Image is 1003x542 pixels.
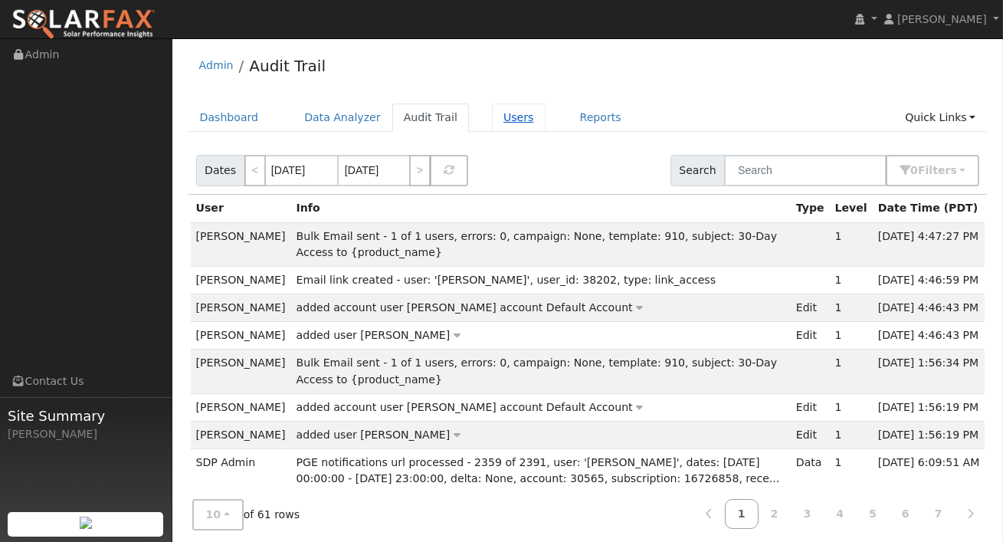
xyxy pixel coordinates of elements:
button: 0Filters [886,155,979,186]
td: [DATE] 1:56:19 PM [873,393,985,421]
td: [PERSON_NAME] [191,294,291,322]
td: Data [791,449,830,493]
a: 1 [725,499,759,529]
a: Reports [569,103,633,132]
span: Bulk Email sent - 1 of 1 users, errors: 0, campaign: None, template: 910, subject: 30-Day Access ... [297,356,778,385]
a: 6 [889,499,923,529]
span: added user [PERSON_NAME] [297,429,451,441]
td: [PERSON_NAME] [191,421,291,448]
td: 1 [830,294,873,322]
span: s [950,164,956,176]
a: Admin [199,59,234,71]
td: 1 [830,421,873,448]
td: Edit [791,294,830,322]
span: Search [670,155,725,186]
td: [DATE] 4:46:43 PM [873,294,985,322]
span: PGE notifications url processed - 2359 of 2391, user: '[PERSON_NAME]', dates: [DATE] 00:00:00 - [... [297,456,780,485]
td: 1 [830,266,873,294]
span: Dates [196,155,245,186]
td: SDP Admin [191,449,291,493]
a: 2 [758,499,792,529]
a: Users [492,103,546,132]
img: SolarFax [11,8,156,41]
div: Date Time (PDT) [878,200,980,216]
a: < [244,155,266,186]
button: 10 [192,499,244,531]
td: 1 [830,449,873,493]
button: Refresh [430,155,468,186]
span: added account user [PERSON_NAME] account Default Account [297,401,633,413]
span: added account user [PERSON_NAME] account Default Account [297,301,633,314]
td: Edit [791,421,830,448]
td: Edit [791,393,830,421]
a: Data Analyzer [293,103,392,132]
a: 7 [922,499,955,529]
a: 3 [790,499,824,529]
div: [PERSON_NAME] [8,426,164,442]
a: Audit Trail [249,57,326,75]
td: [DATE] 4:46:59 PM [873,266,985,294]
a: Dashboard [188,103,270,132]
td: [DATE] 4:46:43 PM [873,322,985,350]
a: > [409,155,431,186]
td: 1 [830,393,873,421]
td: 1 [830,350,873,393]
div: Level [835,200,867,216]
span: added user [PERSON_NAME] [297,329,451,341]
a: 5 [856,499,890,529]
div: User [196,200,286,216]
span: Bulk Email sent - 1 of 1 users, errors: 0, campaign: None, template: 910, subject: 30-Day Access ... [297,230,778,258]
td: [DATE] 6:09:51 AM [873,449,985,493]
td: [PERSON_NAME] [191,350,291,393]
img: retrieve [80,517,92,529]
span: [PERSON_NAME] [897,13,987,25]
div: Type [796,200,824,216]
td: Edit [791,322,830,350]
input: Search [724,155,887,186]
a: 4 [823,499,857,529]
a: Quick Links [893,103,987,132]
td: 1 [830,322,873,350]
td: [PERSON_NAME] [191,322,291,350]
td: [PERSON_NAME] [191,222,291,266]
td: [DATE] 1:56:19 PM [873,421,985,448]
td: [DATE] 4:47:27 PM [873,222,985,266]
span: Email link created - user: '[PERSON_NAME]', user_id: 38202, type: link_access [297,274,716,286]
td: 1 [830,222,873,266]
td: [DATE] 1:56:34 PM [873,350,985,393]
div: Info [297,200,785,216]
a: Audit Trail [392,103,469,132]
span: Filter [918,164,957,176]
td: [PERSON_NAME] [191,266,291,294]
span: Site Summary [8,406,164,426]
div: of 61 rows [192,499,300,531]
span: 10 [206,508,221,521]
td: [PERSON_NAME] [191,393,291,421]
